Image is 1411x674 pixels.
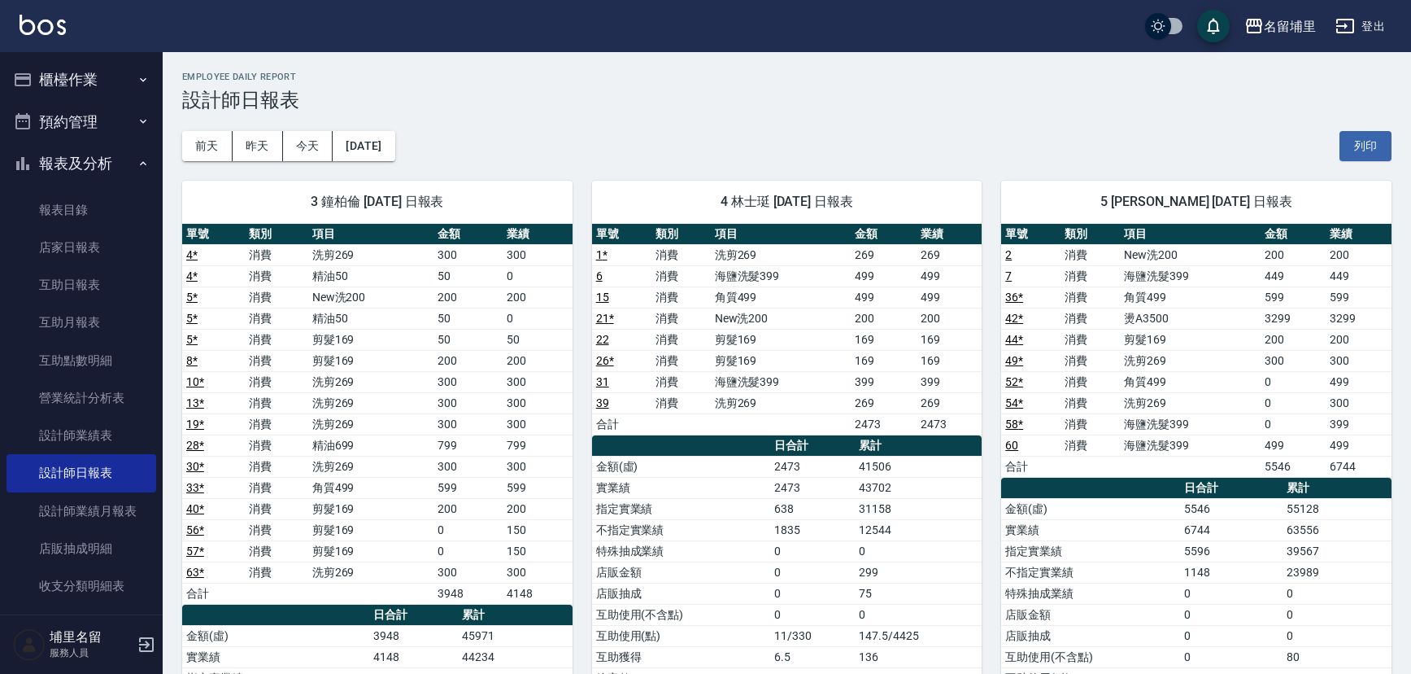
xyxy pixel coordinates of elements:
td: 消費 [1060,435,1120,456]
td: 449 [1326,265,1391,287]
td: 0 [433,519,503,541]
td: 燙A3500 [1120,308,1261,329]
td: 0 [770,541,855,562]
td: 精油699 [308,435,433,456]
span: 3 鐘柏倫 [DATE] 日報表 [202,194,553,210]
a: 6 [596,269,603,282]
td: 角質499 [1120,287,1261,308]
td: 80 [1283,646,1391,667]
td: 角質499 [308,477,433,498]
td: 45971 [458,625,572,646]
td: 300 [503,562,572,583]
td: 消費 [245,414,307,435]
td: 3299 [1326,308,1391,329]
td: 消費 [245,392,307,414]
td: 0 [1261,414,1326,435]
td: 499 [1326,435,1391,456]
button: 今天 [283,131,333,161]
td: 169 [851,329,917,350]
td: 300 [503,456,572,477]
td: 499 [1326,371,1391,392]
td: 3948 [369,625,458,646]
td: 店販金額 [592,562,771,583]
a: 互助月報表 [7,304,156,341]
th: 累計 [458,605,572,626]
a: 7 [1005,269,1012,282]
td: 互助使用(不含點) [1001,646,1180,667]
td: 5596 [1180,541,1283,562]
td: 特殊抽成業績 [592,541,771,562]
td: 消費 [1060,350,1120,371]
td: 300 [1326,392,1391,414]
td: 互助獲得 [592,646,771,667]
td: 200 [1261,329,1326,350]
td: 金額(虛) [592,456,771,477]
td: 角質499 [711,287,851,308]
td: 消費 [651,265,711,287]
th: 金額 [851,224,917,245]
td: 169 [851,350,917,371]
td: 合計 [592,414,651,435]
table: a dense table [592,224,982,435]
td: 消費 [245,477,307,498]
td: 599 [1261,287,1326,308]
td: 洗剪269 [308,562,433,583]
td: 洗剪269 [308,371,433,392]
td: 0 [855,541,982,562]
td: 300 [433,456,503,477]
table: a dense table [182,224,573,605]
th: 單號 [182,224,245,245]
a: 設計師業績表 [7,417,156,454]
a: 39 [596,396,609,409]
td: 消費 [1060,329,1120,350]
td: 剪髮169 [308,519,433,541]
td: 300 [433,562,503,583]
td: 0 [855,604,982,625]
td: 實業績 [1001,519,1180,541]
td: 0 [1283,625,1391,646]
th: 類別 [651,224,711,245]
button: 報表及分析 [7,142,156,185]
td: 洗剪269 [711,244,851,265]
h5: 埔里名留 [50,629,133,646]
td: 23989 [1283,562,1391,583]
td: 50 [433,265,503,287]
td: 39567 [1283,541,1391,562]
td: 0 [503,265,572,287]
td: 消費 [1060,308,1120,329]
a: 設計師日報表 [7,454,156,492]
td: 41506 [855,456,982,477]
td: 0 [770,604,855,625]
td: 200 [503,287,572,308]
td: 店販金額 [1001,604,1180,625]
td: 300 [503,371,572,392]
a: 店家日報表 [7,229,156,266]
button: 列印 [1339,131,1391,161]
td: 洗剪269 [1120,350,1261,371]
td: 消費 [245,350,307,371]
th: 類別 [1060,224,1120,245]
td: 消費 [1060,287,1120,308]
td: 3299 [1261,308,1326,329]
td: 150 [503,519,572,541]
td: 43702 [855,477,982,498]
td: 剪髮169 [308,350,433,371]
td: 洗剪269 [308,414,433,435]
th: 日合計 [369,605,458,626]
td: 449 [1261,265,1326,287]
th: 項目 [1120,224,1261,245]
td: 499 [851,287,917,308]
td: 50 [433,308,503,329]
button: 名留埔里 [1238,10,1322,43]
th: 金額 [433,224,503,245]
td: 31158 [855,498,982,519]
td: New洗200 [308,287,433,308]
td: 洗剪269 [1120,392,1261,414]
td: 200 [1326,329,1391,350]
td: 50 [433,329,503,350]
td: 剪髮169 [1120,329,1261,350]
td: 269 [851,244,917,265]
td: 指定實業績 [1001,541,1180,562]
table: a dense table [1001,224,1391,478]
a: 設計師業績月報表 [7,492,156,530]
